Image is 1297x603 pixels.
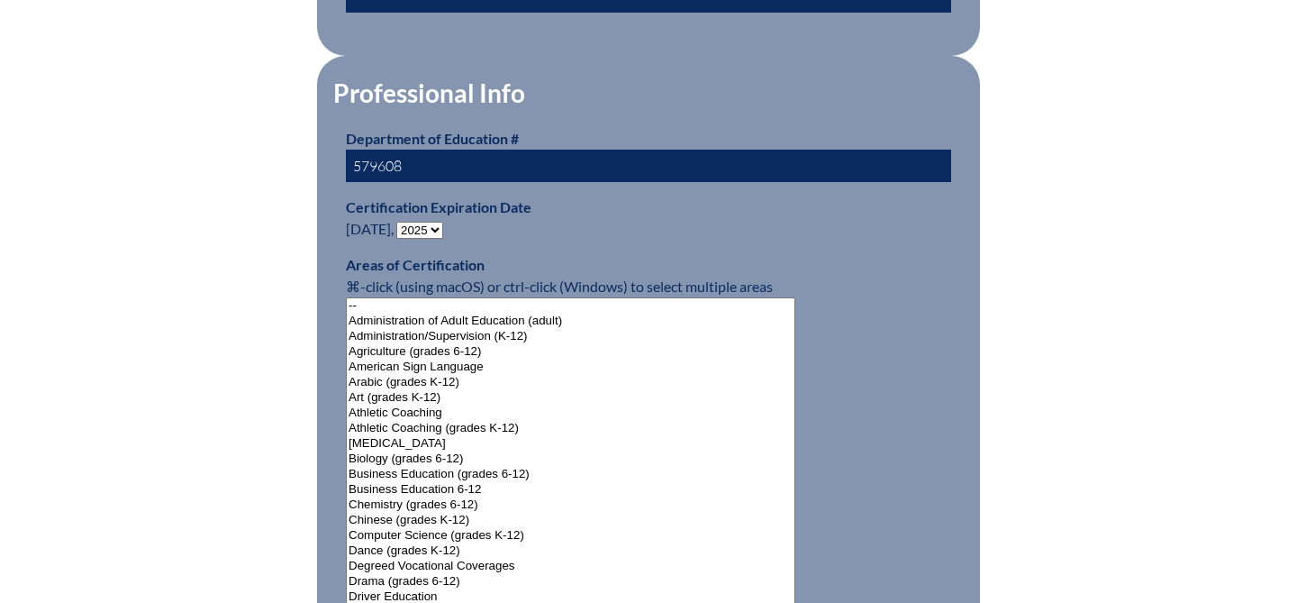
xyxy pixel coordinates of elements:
[347,482,794,498] option: Business Education 6-12
[347,329,794,344] option: Administration/Supervision (K-12)
[347,544,794,559] option: Dance (grades K-12)
[347,421,794,436] option: Athletic Coaching (grades K-12)
[347,452,794,467] option: Biology (grades 6-12)
[347,513,794,528] option: Chinese (grades K-12)
[346,256,485,273] label: Areas of Certification
[347,498,794,513] option: Chemistry (grades 6-12)
[346,130,519,147] label: Department of Education #
[347,559,794,574] option: Degreed Vocational Coverages
[331,78,527,108] legend: Professional Info
[346,220,394,237] span: [DATE],
[347,436,794,452] option: [MEDICAL_DATA]
[347,574,794,589] option: Drama (grades 6-12)
[347,390,794,406] option: Art (grades K-12)
[347,314,794,329] option: Administration of Adult Education (adult)
[347,406,794,421] option: Athletic Coaching
[347,528,794,544] option: Computer Science (grades K-12)
[346,198,531,215] label: Certification Expiration Date
[347,344,794,360] option: Agriculture (grades 6-12)
[347,360,794,375] option: American Sign Language
[347,375,794,390] option: Arabic (grades K-12)
[347,467,794,482] option: Business Education (grades 6-12)
[347,298,794,314] option: --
